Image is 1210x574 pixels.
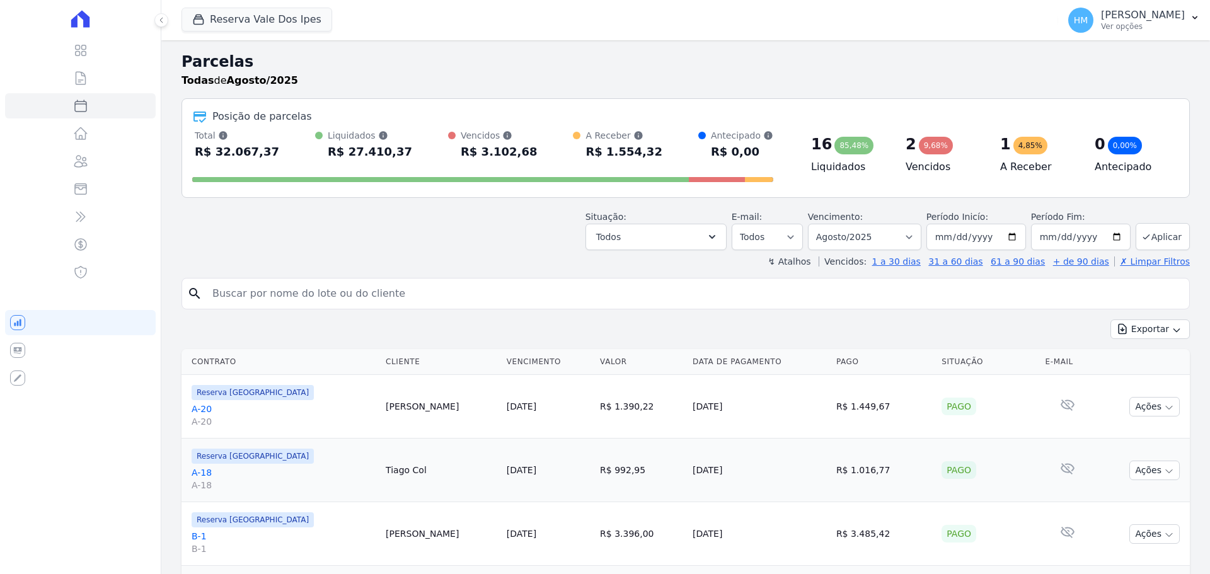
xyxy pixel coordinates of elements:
[831,502,936,566] td: R$ 3.485,42
[195,142,279,162] div: R$ 32.067,37
[595,502,688,566] td: R$ 3.396,00
[1040,349,1095,375] th: E-mail
[919,137,953,154] div: 9,68%
[1074,16,1088,25] span: HM
[181,74,214,86] strong: Todas
[192,479,376,491] span: A-18
[585,224,727,250] button: Todos
[831,439,936,502] td: R$ 1.016,77
[834,137,873,154] div: 85,48%
[1013,137,1047,154] div: 4,85%
[381,375,502,439] td: [PERSON_NAME]
[688,502,831,566] td: [DATE]
[192,415,376,428] span: A-20
[1000,134,1011,154] div: 1
[192,403,376,428] a: A-20A-20
[808,212,863,222] label: Vencimento:
[381,502,502,566] td: [PERSON_NAME]
[328,142,412,162] div: R$ 27.410,37
[991,256,1045,267] a: 61 a 90 dias
[585,129,662,142] div: A Receber
[192,542,376,555] span: B-1
[942,525,976,542] div: Pago
[942,398,976,415] div: Pago
[906,134,916,154] div: 2
[928,256,982,267] a: 31 a 60 dias
[205,281,1184,306] input: Buscar por nome do lote ou do cliente
[1136,223,1190,250] button: Aplicar
[1110,319,1190,339] button: Exportar
[192,449,314,464] span: Reserva [GEOGRAPHIC_DATA]
[212,109,312,124] div: Posição de parcelas
[926,212,988,222] label: Período Inicío:
[819,256,867,267] label: Vencidos:
[596,229,621,244] span: Todos
[688,439,831,502] td: [DATE]
[585,212,626,222] label: Situação:
[811,159,885,175] h4: Liquidados
[711,142,773,162] div: R$ 0,00
[507,465,536,475] a: [DATE]
[381,349,502,375] th: Cliente
[328,129,412,142] div: Liquidados
[181,73,298,88] p: de
[942,461,976,479] div: Pago
[507,401,536,411] a: [DATE]
[1129,397,1180,416] button: Ações
[831,375,936,439] td: R$ 1.449,67
[811,134,832,154] div: 16
[227,74,298,86] strong: Agosto/2025
[461,129,537,142] div: Vencidos
[1031,210,1131,224] label: Período Fim:
[187,286,202,301] i: search
[461,142,537,162] div: R$ 3.102,68
[381,439,502,502] td: Tiago Col
[732,212,763,222] label: E-mail:
[768,256,810,267] label: ↯ Atalhos
[585,142,662,162] div: R$ 1.554,32
[181,349,381,375] th: Contrato
[688,375,831,439] td: [DATE]
[1108,137,1142,154] div: 0,00%
[1101,9,1185,21] p: [PERSON_NAME]
[1095,134,1105,154] div: 0
[936,349,1040,375] th: Situação
[1129,461,1180,480] button: Ações
[192,530,376,555] a: B-1B-1
[181,8,332,32] button: Reserva Vale Dos Ipes
[906,159,980,175] h4: Vencidos
[507,529,536,539] a: [DATE]
[1058,3,1210,38] button: HM [PERSON_NAME] Ver opções
[688,349,831,375] th: Data de Pagamento
[181,50,1190,73] h2: Parcelas
[711,129,773,142] div: Antecipado
[192,466,376,491] a: A-18A-18
[1095,159,1169,175] h4: Antecipado
[502,349,595,375] th: Vencimento
[1053,256,1109,267] a: + de 90 dias
[1114,256,1190,267] a: ✗ Limpar Filtros
[872,256,921,267] a: 1 a 30 dias
[192,385,314,400] span: Reserva [GEOGRAPHIC_DATA]
[195,129,279,142] div: Total
[831,349,936,375] th: Pago
[1129,524,1180,544] button: Ações
[1000,159,1075,175] h4: A Receber
[595,439,688,502] td: R$ 992,95
[1101,21,1185,32] p: Ver opções
[192,512,314,527] span: Reserva [GEOGRAPHIC_DATA]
